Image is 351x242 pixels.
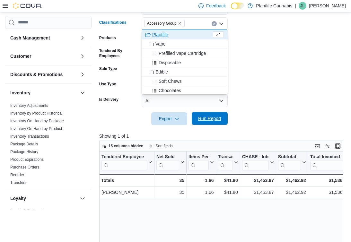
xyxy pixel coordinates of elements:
button: Tendered Employee [101,154,152,170]
button: All [142,94,228,107]
span: Reorder [10,172,24,177]
span: Transfers [10,180,26,185]
div: CHASE - Integrated [242,154,268,160]
label: Tendered By Employees [99,48,139,58]
button: Keyboard shortcuts [313,142,321,150]
span: Export [155,112,183,125]
label: Classifications [99,20,127,25]
a: Purchase Orders [10,165,39,169]
div: Total Invoiced [310,154,344,160]
label: Is Delivery [99,97,118,102]
span: Disposable [159,59,181,66]
a: Inventory Transactions [10,134,49,139]
div: $1,462.92 [278,177,306,184]
span: Prefilled Vape Cartridge [159,50,206,56]
div: Transaction Average [218,154,233,170]
a: Inventory Adjustments [10,103,48,108]
div: Items Per Transaction [189,154,209,160]
button: Items Per Transaction [189,154,214,170]
div: $1,453.87 [242,177,274,184]
a: Transfers [10,180,26,185]
h3: Loyalty [10,195,26,202]
a: Product Expirations [10,157,44,162]
span: Inventory On Hand by Product [10,126,62,131]
span: Accessory Group [144,20,185,27]
div: Total Invoiced [310,154,344,170]
button: Sort fields [146,142,175,150]
div: Tendered Employee [101,154,147,170]
button: Inventory [10,90,77,96]
button: Export [151,112,187,125]
button: Loyalty [79,194,86,202]
button: Chocolates [142,86,228,95]
div: Transaction Average [218,154,233,160]
span: Inventory On Hand by Package [10,118,64,124]
button: Transaction Average [218,154,238,170]
a: Reorder [10,173,24,177]
span: Package Details [10,142,38,147]
div: Subtotal [278,154,301,170]
button: Display options [324,142,331,150]
span: 15 columns hidden [109,143,144,149]
span: Feedback [206,3,226,9]
div: Items Per Transaction [189,154,209,170]
button: Cash Management [79,34,86,42]
a: Package History [10,150,38,154]
div: $1,453.87 [242,188,274,196]
div: $1,462.92 [278,188,306,196]
p: [PERSON_NAME] [309,2,346,10]
button: Inventory [79,89,86,97]
div: Net Sold [156,154,179,160]
div: CHASE - Integrated [242,154,268,170]
span: Package History [10,149,38,154]
div: $1,536.38 [310,177,349,184]
div: Inventory [5,102,92,189]
label: Products [99,35,116,40]
label: Use Type [99,82,116,87]
input: Dark Mode [231,3,244,9]
button: 15 columns hidden [100,142,146,150]
span: Edible [155,69,168,75]
div: 1.66 [189,188,214,196]
div: Loyalty [5,207,92,225]
h3: Customer [10,53,31,59]
span: Soft Chews [159,78,182,84]
button: Net Sold [156,154,184,170]
div: [PERSON_NAME] [101,188,152,196]
button: Subtotal [278,154,306,170]
div: 35 [156,188,184,196]
button: Disposable [142,58,228,67]
button: Vape [142,39,228,49]
span: Plantlife [152,31,168,38]
button: Run Report [192,112,228,125]
button: CHASE - Integrated [242,154,274,170]
button: Customer [10,53,77,59]
span: JL [301,2,305,10]
div: Subtotal [278,154,301,160]
a: Loyalty Adjustments [10,209,45,213]
a: Inventory On Hand by Product [10,126,62,131]
span: Vape [155,41,166,47]
span: Sort fields [155,143,172,149]
button: Clear input [212,21,217,26]
span: Run Report [198,115,221,122]
h3: Discounts & Promotions [10,71,63,78]
button: Customer [79,52,86,60]
p: Showing 1 of 1 [99,133,346,139]
h3: Inventory [10,90,31,96]
button: Prefilled Vape Cartridge [142,49,228,58]
a: Inventory by Product Historical [10,111,63,116]
div: $41.80 [218,177,238,184]
div: 1.66 [189,177,214,184]
button: Total Invoiced [310,154,349,170]
div: Net Sold [156,154,179,170]
label: Sale Type [99,66,117,71]
button: Enter fullscreen [334,142,342,150]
